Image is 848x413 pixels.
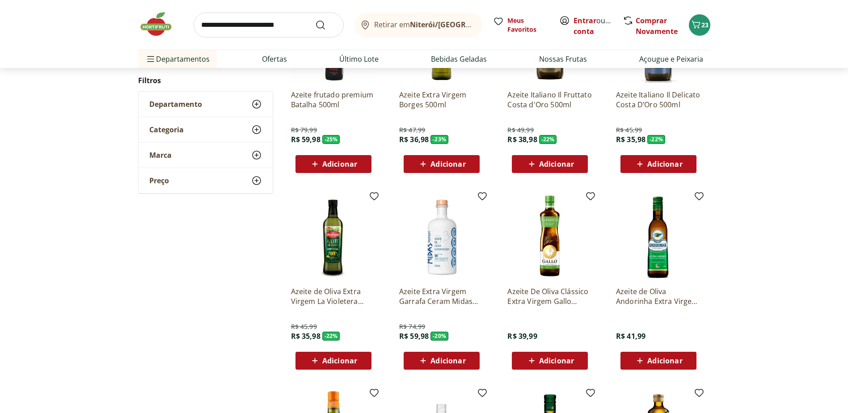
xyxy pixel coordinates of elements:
span: Adicionar [647,160,682,168]
input: search [194,13,344,38]
button: Adicionar [404,352,480,370]
span: R$ 79,99 [291,126,317,135]
span: R$ 45,99 [291,322,317,331]
span: - 20 % [430,332,448,341]
span: R$ 38,98 [507,135,537,144]
button: Menu [145,48,156,70]
button: Carrinho [689,14,710,36]
a: Comprar Novamente [636,16,678,36]
a: Azeite de Oliva Andorinha Extra Virgem 500ml [616,287,701,306]
button: Adicionar [404,155,480,173]
a: Azeite Italiano Il Fruttato Costa d'Oro 500ml [507,90,592,110]
a: Meus Favoritos [493,16,548,34]
span: R$ 35,98 [291,331,321,341]
span: Departamento [149,100,202,109]
span: Adicionar [539,357,574,364]
a: Ofertas [262,54,287,64]
span: R$ 36,98 [399,135,429,144]
a: Azeite de Oliva Extra Virgem La Violetera 500ml [291,287,376,306]
img: Azeite de Oliva Extra Virgem La Violetera 500ml [291,194,376,279]
button: Adicionar [512,352,588,370]
button: Submit Search [315,20,337,30]
span: Retirar em [374,21,473,29]
span: R$ 59,98 [399,331,429,341]
span: Adicionar [322,357,357,364]
b: Niterói/[GEOGRAPHIC_DATA] [410,20,512,29]
span: R$ 41,99 [616,331,645,341]
a: Azeite frutado premium Batalha 500ml [291,90,376,110]
span: Marca [149,151,172,160]
span: 23 [701,21,709,29]
span: - 22 % [539,135,557,144]
a: Açougue e Peixaria [639,54,703,64]
a: Azeite Extra Virgem Garrafa Ceram Midas 500ml [399,287,484,306]
span: Adicionar [430,357,465,364]
button: Retirar emNiterói/[GEOGRAPHIC_DATA] [354,13,482,38]
button: Adicionar [295,352,371,370]
span: R$ 39,99 [507,331,537,341]
span: R$ 35,98 [616,135,645,144]
span: Adicionar [647,357,682,364]
a: Entrar [574,16,596,25]
span: Departamentos [145,48,210,70]
a: Azeite Italiano Il Delicato Costa D’Oro 500ml [616,90,701,110]
span: R$ 47,99 [399,126,425,135]
button: Preço [139,168,273,193]
span: Adicionar [430,160,465,168]
span: Adicionar [539,160,574,168]
a: Último Lote [339,54,379,64]
span: R$ 59,98 [291,135,321,144]
a: Azeite Extra Virgem Borges 500ml [399,90,484,110]
span: Preço [149,176,169,185]
span: ou [574,15,613,37]
span: R$ 45,99 [616,126,642,135]
button: Adicionar [620,352,696,370]
button: Adicionar [295,155,371,173]
a: Azeite De Oliva Clássico Extra Virgem Gallo 500Ml [507,287,592,306]
span: Categoria [149,125,184,134]
span: Meus Favoritos [507,16,548,34]
span: R$ 49,99 [507,126,533,135]
span: - 23 % [430,135,448,144]
button: Categoria [139,117,273,142]
img: Azeite Extra Virgem Garrafa Ceram Midas 500ml [399,194,484,279]
a: Criar conta [574,16,623,36]
span: - 22 % [322,332,340,341]
h2: Filtros [138,72,273,89]
img: Azeite De Oliva Clássico Extra Virgem Gallo 500Ml [507,194,592,279]
span: R$ 74,99 [399,322,425,331]
button: Adicionar [620,155,696,173]
img: Hortifruti [138,11,183,38]
span: Adicionar [322,160,357,168]
span: - 25 % [322,135,340,144]
button: Adicionar [512,155,588,173]
button: Departamento [139,92,273,117]
a: Nossas Frutas [539,54,587,64]
a: Bebidas Geladas [431,54,487,64]
span: - 22 % [647,135,665,144]
img: Azeite de Oliva Andorinha Extra Virgem 500ml [616,194,701,279]
button: Marca [139,143,273,168]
